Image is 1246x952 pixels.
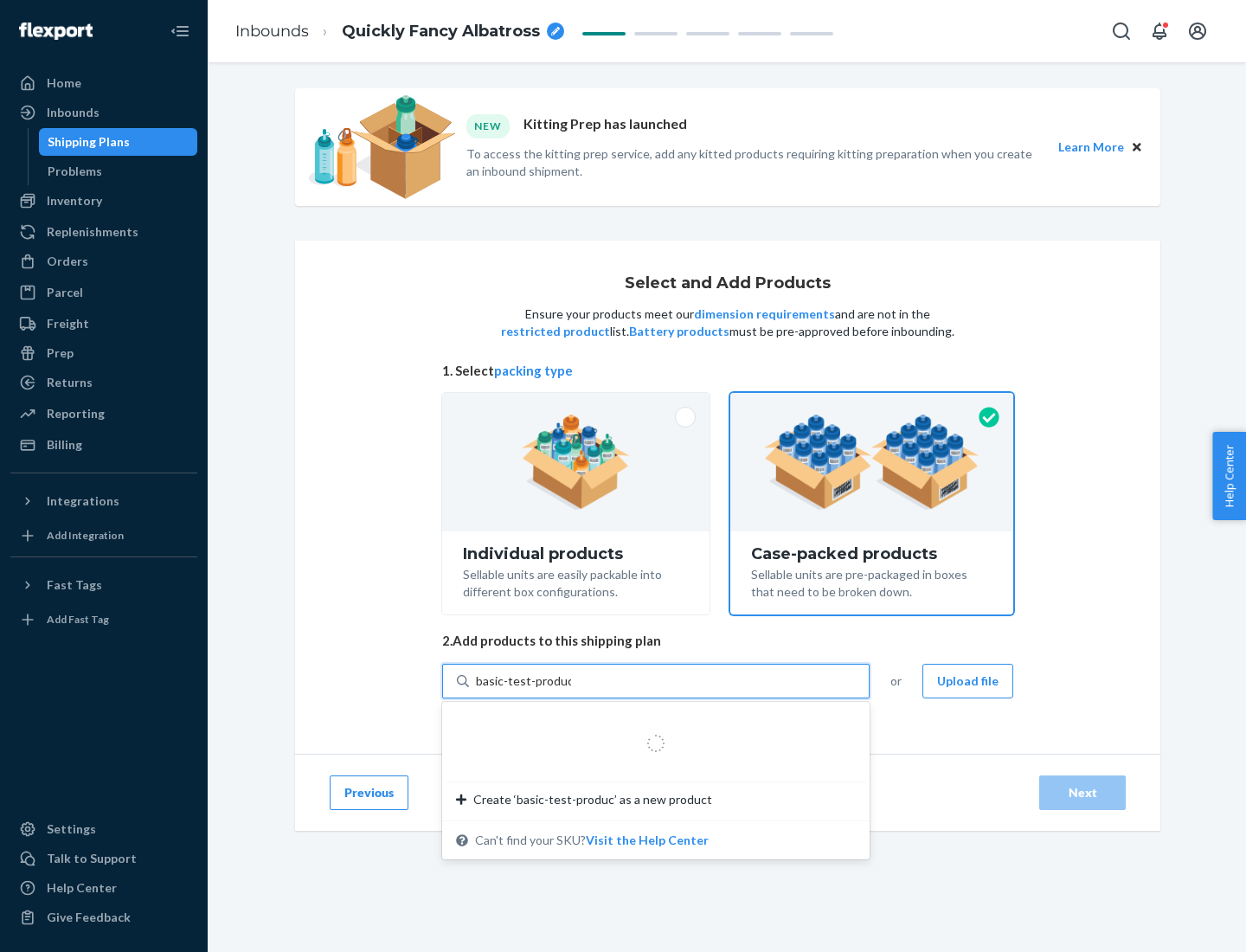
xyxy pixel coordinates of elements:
[47,284,83,301] div: Parcel
[1058,138,1124,157] button: Learn More
[475,832,709,849] span: Can't find your SKU?
[1180,14,1215,48] button: Open account menu
[330,775,408,810] button: Previous
[19,23,93,40] img: Flexport logo
[494,362,573,380] button: packing type
[751,563,992,601] div: Sellable units are pre-packaged in boxes that need to be broken down.
[47,909,131,926] div: Give Feedback
[47,850,137,867] div: Talk to Support
[1142,14,1177,48] button: Open notifications
[463,563,689,601] div: Sellable units are easily packable into different box configurations.
[163,14,197,48] button: Close Navigation
[466,145,1043,180] p: To access the kitting prep service, add any kitted products requiring kitting preparation when yo...
[1104,14,1139,48] button: Open Search Box
[235,22,309,41] a: Inbounds
[442,362,1013,380] span: 1. Select
[10,310,197,338] a: Freight
[10,69,197,97] a: Home
[10,606,197,634] a: Add Fast Tag
[47,492,119,510] div: Integrations
[39,128,198,156] a: Shipping Plans
[922,664,1013,698] button: Upload file
[625,275,831,293] h1: Select and Add Products
[10,522,197,550] a: Add Integration
[10,99,197,126] a: Inbounds
[10,571,197,599] button: Fast Tags
[48,133,130,151] div: Shipping Plans
[47,374,93,391] div: Returns
[10,218,197,246] a: Replenishments
[10,487,197,515] button: Integrations
[10,431,197,459] a: Billing
[463,545,689,563] div: Individual products
[694,306,835,323] button: dimension requirements
[473,791,712,808] span: Create ‘basic-test-produc’ as a new product
[10,400,197,428] a: Reporting
[10,248,197,275] a: Orders
[47,436,82,453] div: Billing
[586,832,709,849] button: Create ‘basic-test-produc’ as a new productCan't find your SKU?
[10,874,197,902] a: Help Center
[47,253,88,270] div: Orders
[47,820,96,838] div: Settings
[1054,784,1111,801] div: Next
[10,369,197,396] a: Returns
[47,344,74,362] div: Prep
[47,612,109,627] div: Add Fast Tag
[39,158,198,185] a: Problems
[10,845,197,872] a: Talk to Support
[501,323,610,340] button: restricted product
[499,306,956,340] p: Ensure your products meet our and are not in the list. must be pre-approved before inbounding.
[10,815,197,843] a: Settings
[47,879,117,897] div: Help Center
[47,104,100,121] div: Inbounds
[890,672,902,690] span: or
[629,323,729,340] button: Battery products
[10,339,197,367] a: Prep
[47,223,138,241] div: Replenishments
[48,163,102,180] div: Problems
[10,904,197,931] button: Give Feedback
[47,315,89,332] div: Freight
[1039,775,1126,810] button: Next
[1212,432,1246,520] button: Help Center
[222,6,578,57] ol: breadcrumbs
[10,279,197,306] a: Parcel
[47,576,102,594] div: Fast Tags
[1127,138,1146,157] button: Close
[523,114,687,138] p: Kitting Prep has launched
[47,405,105,422] div: Reporting
[342,21,540,43] span: Quickly Fancy Albatross
[764,415,979,510] img: case-pack.59cecea509d18c883b923b81aeac6d0b.png
[47,74,81,92] div: Home
[47,528,124,543] div: Add Integration
[47,192,102,209] div: Inventory
[522,415,630,510] img: individual-pack.facf35554cb0f1810c75b2bd6df2d64e.png
[466,114,510,138] div: NEW
[10,187,197,215] a: Inventory
[476,672,571,690] input: Create ‘basic-test-produc’ as a new productCan't find your SKU?Visit the Help Center
[751,545,992,563] div: Case-packed products
[442,632,1013,650] span: 2. Add products to this shipping plan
